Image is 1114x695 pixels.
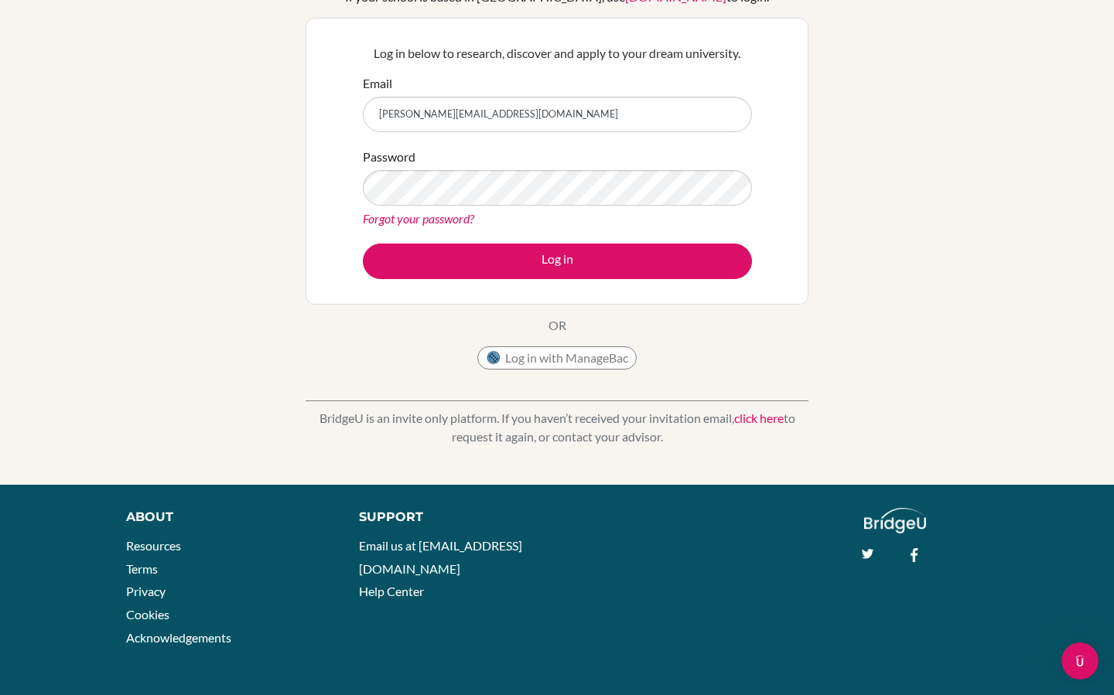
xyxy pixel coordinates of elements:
[126,508,324,526] div: About
[548,316,566,335] p: OR
[864,508,927,533] img: logo_white@2x-f4f0deed5e89b7ecb1c2cc34c3e3d731f90f0f143d5ea2071677605dd97b5244.png
[306,409,808,446] p: BridgeU is an invite only platform. If you haven’t received your invitation email, to request it ...
[477,346,637,370] button: Log in with ManageBac
[363,74,392,93] label: Email
[363,244,752,279] button: Log in
[363,148,415,166] label: Password
[363,211,474,226] a: Forgot your password?
[126,538,181,553] a: Resources
[1061,642,1099,680] iframe: Intercom live chat
[359,508,542,526] div: Support
[126,607,169,622] a: Cookies
[126,630,231,645] a: Acknowledgements
[359,584,424,598] a: Help Center
[126,561,158,576] a: Terms
[126,584,166,598] a: Privacy
[734,411,784,425] a: click here
[363,44,752,63] p: Log in below to research, discover and apply to your dream university.
[359,538,522,576] a: Email us at [EMAIL_ADDRESS][DOMAIN_NAME]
